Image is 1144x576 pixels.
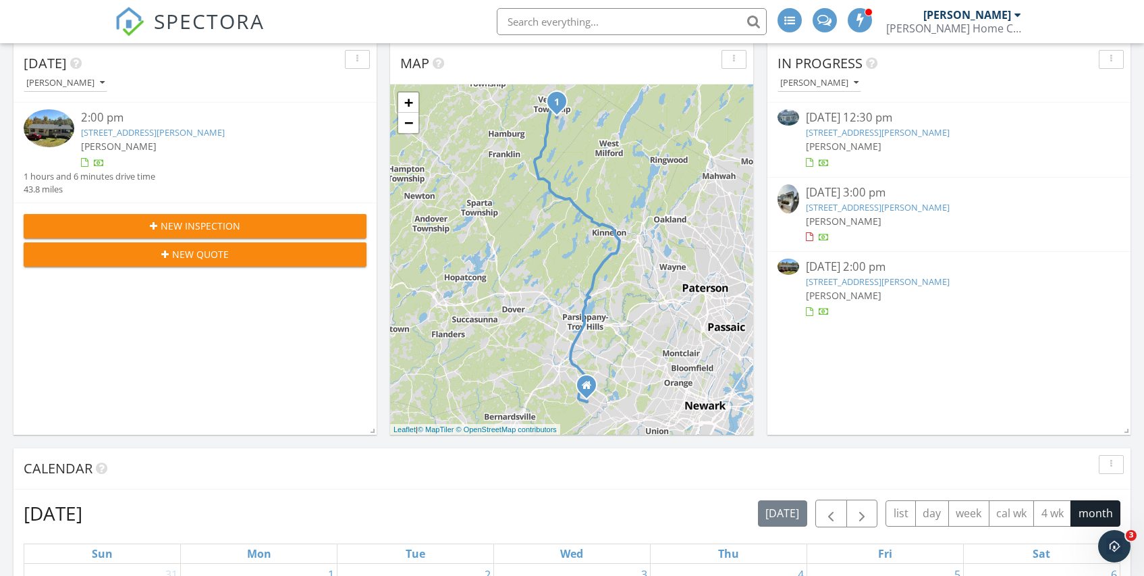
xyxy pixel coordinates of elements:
[403,544,428,563] a: Tuesday
[778,74,861,93] button: [PERSON_NAME]
[24,109,366,196] a: 2:00 pm [STREET_ADDRESS][PERSON_NAME] [PERSON_NAME] 1 hours and 6 minutes drive time 43.8 miles
[456,425,557,434] a: © OpenStreetMap contributors
[557,544,586,563] a: Wednesday
[24,170,155,183] div: 1 hours and 6 minutes drive time
[806,140,881,153] span: [PERSON_NAME]
[398,93,418,113] a: Zoom in
[806,109,1091,126] div: [DATE] 12:30 pm
[393,425,416,434] a: Leaflet
[715,544,742,563] a: Thursday
[1098,530,1131,562] iframe: Intercom live chat
[557,101,565,109] div: 503 Pocasset Rd, Vernon Township, NJ 07422
[89,544,115,563] a: Sunday
[948,500,989,527] button: week
[778,109,799,126] img: 9541133%2Freports%2Fe323e7c2-280c-4ac5-a1e3-ca16796b96f8%2Fcover_photos%2FSlaRGlHlgmqRBinoUCCl%2F...
[989,500,1035,527] button: cal wk
[400,54,429,72] span: Map
[172,247,229,261] span: New Quote
[778,109,1120,169] a: [DATE] 12:30 pm [STREET_ADDRESS][PERSON_NAME] [PERSON_NAME]
[24,183,155,196] div: 43.8 miles
[24,242,366,267] button: New Quote
[115,18,265,47] a: SPECTORA
[1126,530,1137,541] span: 3
[24,214,366,238] button: New Inspection
[806,276,950,288] a: [STREET_ADDRESS][PERSON_NAME]
[778,259,1120,319] a: [DATE] 2:00 pm [STREET_ADDRESS][PERSON_NAME] [PERSON_NAME]
[778,184,1120,244] a: [DATE] 3:00 pm [STREET_ADDRESS][PERSON_NAME] [PERSON_NAME]
[875,544,895,563] a: Friday
[806,259,1091,276] div: [DATE] 2:00 pm
[418,425,454,434] a: © MapTiler
[1070,500,1120,527] button: month
[778,54,863,72] span: In Progress
[1033,500,1071,527] button: 4 wk
[815,500,847,527] button: Previous month
[806,126,950,138] a: [STREET_ADDRESS][PERSON_NAME]
[587,385,595,393] div: 12 Coursen Way, Madison NJ 07940
[780,78,859,88] div: [PERSON_NAME]
[81,109,338,126] div: 2:00 pm
[26,78,105,88] div: [PERSON_NAME]
[81,126,225,138] a: [STREET_ADDRESS][PERSON_NAME]
[915,500,949,527] button: day
[923,8,1011,22] div: [PERSON_NAME]
[778,184,799,213] img: 9542482%2Fcover_photos%2FUjySve1Na63BPXfBcqNw%2Fsmall.jpg
[806,184,1091,201] div: [DATE] 3:00 pm
[398,113,418,133] a: Zoom out
[758,500,807,527] button: [DATE]
[1030,544,1053,563] a: Saturday
[846,500,878,527] button: Next month
[24,459,92,477] span: Calendar
[806,289,881,302] span: [PERSON_NAME]
[24,500,82,527] h2: [DATE]
[154,7,265,35] span: SPECTORA
[161,219,240,233] span: New Inspection
[115,7,144,36] img: The Best Home Inspection Software - Spectora
[886,500,916,527] button: list
[244,544,274,563] a: Monday
[554,98,560,107] i: 1
[24,74,107,93] button: [PERSON_NAME]
[81,140,157,153] span: [PERSON_NAME]
[806,215,881,228] span: [PERSON_NAME]
[497,8,767,35] input: Search everything...
[24,109,74,147] img: 9575490%2Fcover_photos%2FctkA6WE18hsbcf2TRU5D%2Fsmall.jpg
[886,22,1021,35] div: Merson Home Consulting
[24,54,67,72] span: [DATE]
[806,201,950,213] a: [STREET_ADDRESS][PERSON_NAME]
[778,259,799,275] img: 9575490%2Fcover_photos%2FctkA6WE18hsbcf2TRU5D%2Fsmall.jpg
[390,424,560,436] div: |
